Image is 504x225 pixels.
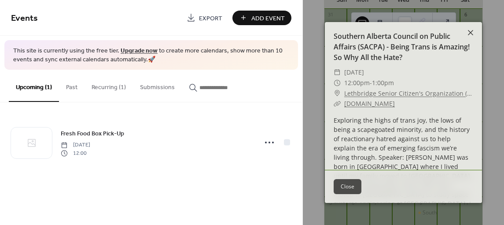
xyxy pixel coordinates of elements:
button: Upcoming (1) [9,70,59,102]
a: [DOMAIN_NAME] [344,99,395,108]
div: ​ [334,78,341,88]
button: Past [59,70,85,101]
button: Add Event [232,11,291,25]
span: Events [11,10,38,27]
span: [DATE] [61,141,90,149]
span: Fresh Food Box Pick-Up [61,129,124,139]
button: Submissions [133,70,182,101]
span: [DATE] [344,67,364,78]
a: Southern Alberta Council on Public Affairs (SACPA) - Being Trans is Amazing! So Why All the Hate? [334,31,470,62]
span: Export [199,14,222,23]
span: 12:00 [61,149,90,157]
span: 12:00pm [344,79,370,87]
span: This site is currently using the free tier. to create more calendars, show more than 10 events an... [13,47,289,64]
div: ​ [334,98,341,109]
div: ​ [334,67,341,78]
a: Upgrade now [121,45,158,57]
button: Recurring (1) [85,70,133,101]
span: - [370,79,372,87]
a: Export [180,11,229,25]
button: Close [334,179,361,194]
span: Add Event [251,14,285,23]
a: Fresh Food Box Pick-Up [61,128,124,139]
div: ​ [334,88,341,99]
span: 1:00pm [372,79,394,87]
a: Lethbridge Senior Citizen's Organization (LSCO) [344,88,473,99]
